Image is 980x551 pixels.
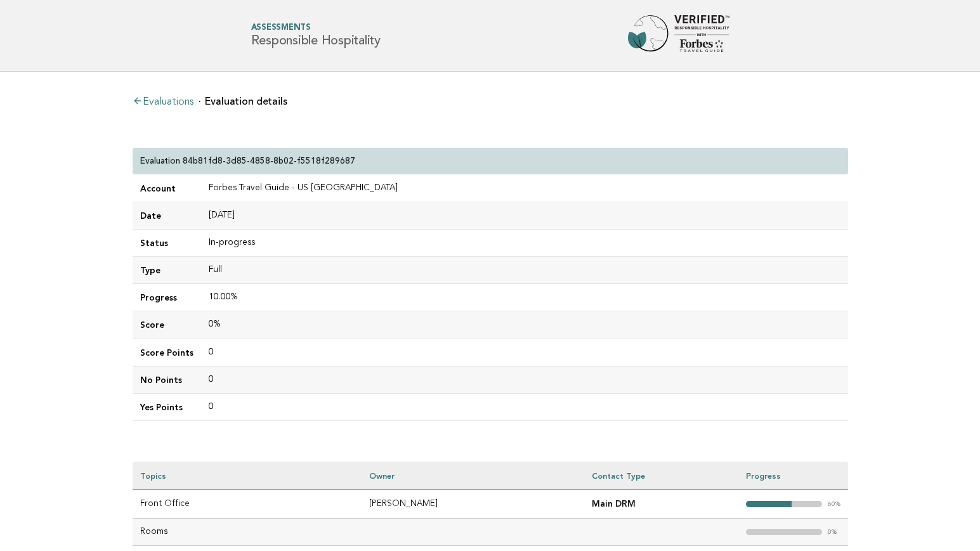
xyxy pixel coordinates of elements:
td: Date [133,202,201,230]
li: Evaluation details [199,96,287,107]
td: No Points [133,366,201,393]
em: 0% [827,529,839,536]
td: [DATE] [201,202,848,230]
td: 0 [201,366,848,393]
span: Assessments [251,24,381,32]
td: 0% [201,311,848,339]
td: Rooms [133,519,362,546]
th: Owner [362,462,584,490]
td: Account [133,175,201,202]
td: Score Points [133,339,201,366]
strong: "> [746,501,792,508]
b: Main DRM [592,498,636,509]
em: 60% [827,501,840,508]
th: Contact Type [584,462,738,490]
td: In-progress [201,230,848,257]
th: Topics [133,462,362,490]
td: 0 [201,339,848,366]
td: [PERSON_NAME] [362,490,584,519]
td: Forbes Travel Guide - US [GEOGRAPHIC_DATA] [201,175,848,202]
p: Evaluation 84b81fd8-3d85-4858-8b02-f5518f289687 [140,155,355,167]
td: Score [133,311,201,339]
h1: Responsible Hospitality [251,24,381,48]
th: Progress [738,462,848,490]
td: Type [133,257,201,284]
td: 10.00% [201,284,848,311]
a: Evaluations [133,97,193,107]
td: Front Office [133,490,362,519]
td: Full [201,257,848,284]
td: Yes Points [133,393,201,420]
td: 0 [201,393,848,420]
img: Forbes Travel Guide [628,15,729,56]
td: Progress [133,284,201,311]
td: Status [133,230,201,257]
